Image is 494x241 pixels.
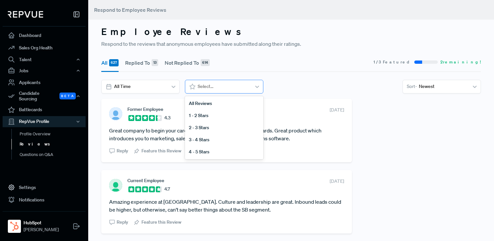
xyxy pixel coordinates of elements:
[330,107,344,113] span: [DATE]
[3,42,86,54] a: Sales Org Health
[3,116,86,127] button: RepVue Profile
[59,93,76,99] span: Beta
[3,89,86,104] button: Candidate Sourcing Beta
[94,7,166,13] span: Respond to Employee Reviews
[24,226,59,233] span: [PERSON_NAME]
[9,221,20,232] img: HubSpot
[101,26,481,37] h3: Employee Reviews
[11,129,94,139] a: Profile Overview
[3,29,86,42] a: Dashboard
[3,194,86,206] a: Notifications
[24,219,59,226] strong: HubSpot
[127,178,164,183] span: Current Employee
[127,107,163,112] span: Former Employee
[125,54,158,72] button: Replied To 13
[109,198,344,214] article: Amazing experience at [GEOGRAPHIC_DATA]. Culture and leadership are great. Inbound leads could be...
[185,110,263,122] div: 1 - 2 Stars
[440,59,481,65] span: 2 remaining!
[11,149,94,160] a: Questions on Q&A
[373,59,412,65] span: 1 / 3 Featured
[3,76,86,89] a: Applicants
[11,139,94,149] a: Reviews
[3,65,86,76] button: Jobs
[185,134,263,146] div: 3 - 4 Stars
[3,54,86,65] button: Talent
[101,40,481,48] p: Respond to the reviews that anonymous employees have submitted along their ratings.
[101,54,119,72] button: All 627
[201,59,210,66] div: 614
[141,219,181,226] span: Feature this Review
[185,97,263,110] div: All Reviews
[8,11,43,18] img: RepVue
[3,104,86,116] a: Battlecards
[3,181,86,194] a: Settings
[165,54,210,72] button: Not Replied To 614
[185,146,263,158] div: 4 - 5 Stars
[330,178,344,185] span: [DATE]
[141,147,181,154] span: Feature this Review
[3,89,86,104] div: Candidate Sourcing
[152,59,158,66] div: 13
[185,122,263,134] div: 2 - 3 Stars
[109,127,344,142] article: Great company to begin your career with opportunity to move upwards. Great product which introduc...
[164,186,170,193] span: 4.7
[164,114,171,121] span: 4.3
[117,219,128,226] span: Reply
[117,147,128,154] span: Reply
[407,83,417,90] span: Sort -
[109,59,119,66] div: 627
[3,211,86,236] a: HubSpotHubSpot[PERSON_NAME]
